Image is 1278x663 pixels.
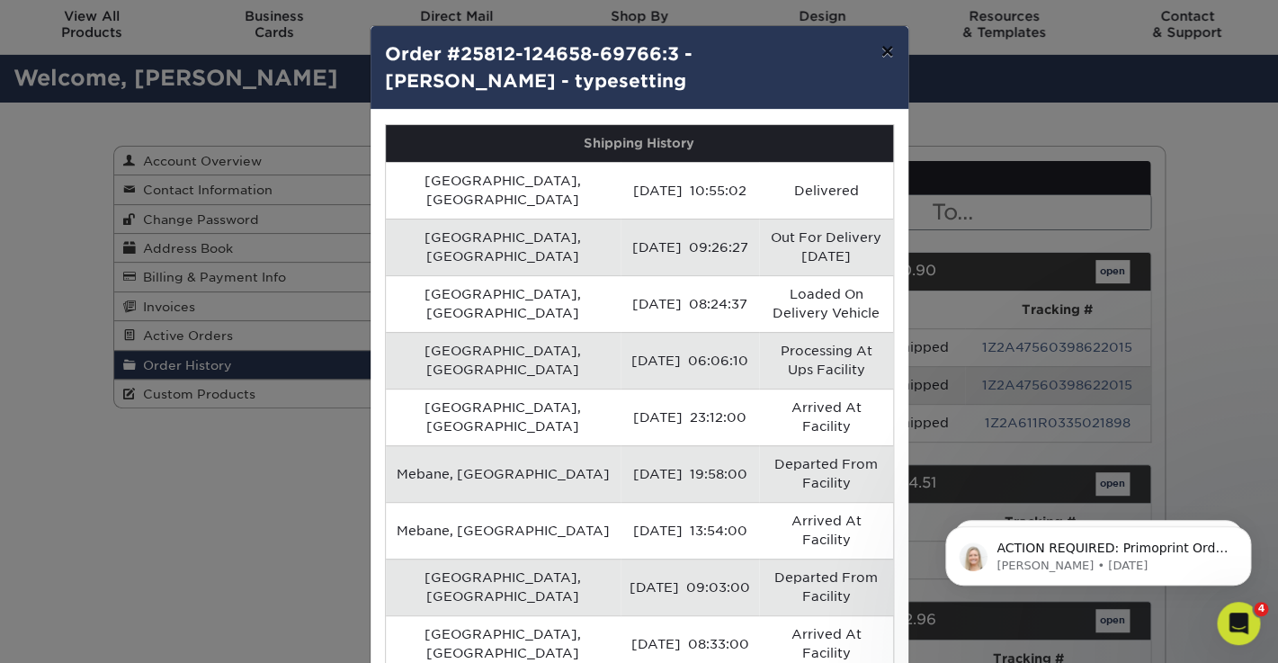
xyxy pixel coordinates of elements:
button: × [866,26,907,76]
th: Shipping History [386,125,893,162]
td: [DATE] 06:06:10 [621,332,759,389]
td: Delivered [759,162,893,219]
td: [GEOGRAPHIC_DATA], [GEOGRAPHIC_DATA] [386,332,621,389]
td: [DATE] 09:26:27 [621,219,759,275]
td: Mebane, [GEOGRAPHIC_DATA] [386,445,621,502]
td: [GEOGRAPHIC_DATA], [GEOGRAPHIC_DATA] [386,559,621,615]
td: [DATE] 19:58:00 [621,445,759,502]
td: Departed From Facility [759,445,893,502]
td: Out For Delivery [DATE] [759,219,893,275]
iframe: Intercom notifications message [918,488,1278,614]
td: [DATE] 10:55:02 [621,162,759,219]
td: Arrived At Facility [759,502,893,559]
td: [DATE] 09:03:00 [621,559,759,615]
td: Arrived At Facility [759,389,893,445]
h4: Order #25812-124658-69766:3 - [PERSON_NAME] - typesetting [385,40,894,94]
td: Mebane, [GEOGRAPHIC_DATA] [386,502,621,559]
td: [GEOGRAPHIC_DATA], [GEOGRAPHIC_DATA] [386,162,621,219]
span: 4 [1254,602,1268,616]
td: [GEOGRAPHIC_DATA], [GEOGRAPHIC_DATA] [386,389,621,445]
td: [DATE] 13:54:00 [621,502,759,559]
td: [GEOGRAPHIC_DATA], [GEOGRAPHIC_DATA] [386,275,621,332]
td: [DATE] 08:24:37 [621,275,759,332]
td: Loaded On Delivery Vehicle [759,275,893,332]
iframe: Intercom live chat [1217,602,1260,645]
td: [GEOGRAPHIC_DATA], [GEOGRAPHIC_DATA] [386,219,621,275]
td: [DATE] 23:12:00 [621,389,759,445]
td: Departed From Facility [759,559,893,615]
td: Processing At Ups Facility [759,332,893,389]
